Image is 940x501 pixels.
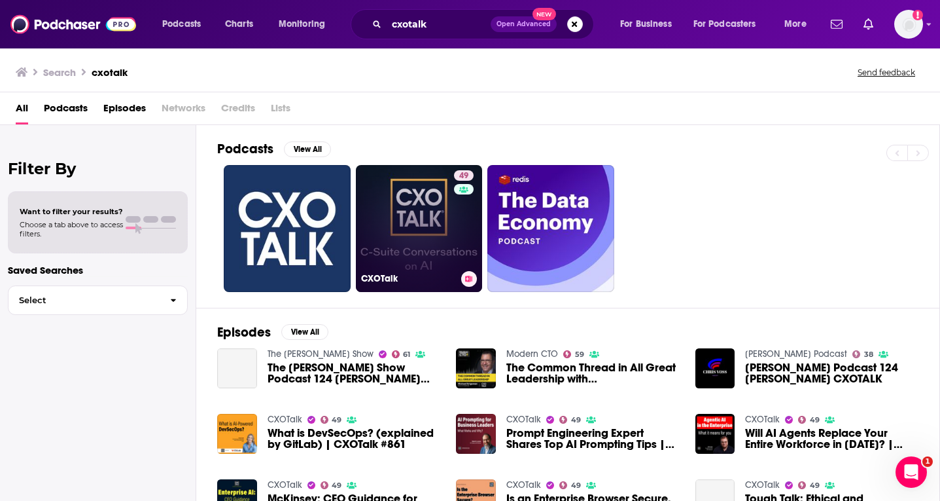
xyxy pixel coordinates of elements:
button: View All [281,324,328,340]
a: The Chris Voss Show [268,348,374,360]
span: 1 [922,456,933,467]
svg: Add a profile image [913,10,923,20]
img: Podchaser - Follow, Share and Rate Podcasts [10,12,136,37]
img: What is DevSecOps? (explained by GitLab) | CXOTalk #861 [217,414,257,454]
iframe: Intercom live chat [896,456,927,488]
h3: CXOTalk [361,273,456,284]
a: 38 [852,350,873,358]
h2: Podcasts [217,141,273,157]
button: open menu [153,14,218,35]
img: Prompt Engineering Expert Shares Top AI Prompting Tips | CXOtalk 883 [456,414,496,454]
a: The Chris Voss Show Podcast 124 Michael Krigsman CXOTALK [268,362,441,384]
div: Search podcasts, credits, & more... [363,9,606,39]
a: 49 [559,416,581,424]
input: Search podcasts, credits, & more... [387,14,491,35]
span: 61 [403,352,410,358]
h3: Search [43,66,76,79]
button: open menu [270,14,342,35]
span: New [532,8,556,20]
span: 49 [571,417,581,423]
a: CXOTalk [745,479,780,491]
span: Want to filter your results? [20,207,123,216]
a: 49 [798,416,820,424]
a: CXOTalk [506,479,541,491]
span: Will AI Agents Replace Your Entire Workforce in [DATE]? | CXOTalk #876 [745,428,918,450]
a: Modern CTO [506,348,558,360]
a: EpisodesView All [217,324,328,341]
a: Show notifications dropdown [858,13,879,35]
span: The Common Thread in All Great Leadership with [PERSON_NAME], Host of CXOTalk [506,362,680,384]
span: For Podcasters [693,15,756,33]
a: The Common Thread in All Great Leadership with Michael Krigsman, Host of CXOTalk [506,362,680,384]
span: Open Advanced [496,21,551,28]
button: View All [284,141,331,157]
a: Episodes [103,98,146,124]
span: Credits [221,98,255,124]
a: CXOTalk [745,414,780,425]
a: CXOTalk [268,414,302,425]
span: For Business [620,15,672,33]
span: 49 [332,483,341,489]
a: Show notifications dropdown [826,13,848,35]
a: All [16,98,28,124]
span: Lists [271,98,290,124]
span: Select [9,296,160,305]
a: 61 [392,350,411,358]
button: Send feedback [854,67,919,78]
span: 49 [810,417,820,423]
img: The Common Thread in All Great Leadership with Michael Krigsman, Host of CXOTalk [456,348,496,388]
span: 59 [575,352,584,358]
a: 49 [454,170,474,181]
a: 49 [559,481,581,489]
a: 59 [563,350,584,358]
a: 49 [321,481,342,489]
span: Choose a tab above to access filters. [20,220,123,238]
span: Podcasts [162,15,201,33]
a: What is DevSecOps? (explained by GitLab) | CXOTalk #861 [268,428,441,450]
a: Chris Voss Podcast 124 Michael Krigsman CXOTALK [745,362,918,384]
span: Logged in as mindyn [894,10,923,39]
button: Open AdvancedNew [491,16,557,32]
a: Chris Voss Podcast 124 Michael Krigsman CXOTALK [695,348,735,388]
a: Chris Voss Podcast [745,348,847,360]
img: Will AI Agents Replace Your Entire Workforce in 2025? | CXOTalk #876 [695,414,735,454]
h3: cxotalk [92,66,128,79]
a: Prompt Engineering Expert Shares Top AI Prompting Tips | CXOtalk 883 [506,428,680,450]
span: Charts [225,15,253,33]
button: open menu [611,14,688,35]
button: open menu [685,14,775,35]
button: Show profile menu [894,10,923,39]
span: The [PERSON_NAME] Show Podcast 124 [PERSON_NAME] CXOTALK [268,362,441,384]
a: CXOTalk [506,414,541,425]
p: Saved Searches [8,264,188,276]
span: 49 [459,170,468,183]
span: 49 [332,417,341,423]
button: Select [8,286,188,315]
span: Networks [162,98,205,124]
a: CXOTalk [268,479,302,491]
h2: Filter By [8,159,188,178]
span: 38 [864,352,873,358]
img: User Profile [894,10,923,39]
a: Will AI Agents Replace Your Entire Workforce in 2025? | CXOTalk #876 [745,428,918,450]
span: 49 [571,483,581,489]
a: 49 [798,481,820,489]
a: Charts [217,14,261,35]
a: Podcasts [44,98,88,124]
span: [PERSON_NAME] Podcast 124 [PERSON_NAME] CXOTALK [745,362,918,384]
a: 49 [321,416,342,424]
span: More [784,15,807,33]
span: 49 [810,483,820,489]
a: PodcastsView All [217,141,331,157]
a: 49CXOTalk [356,165,483,292]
